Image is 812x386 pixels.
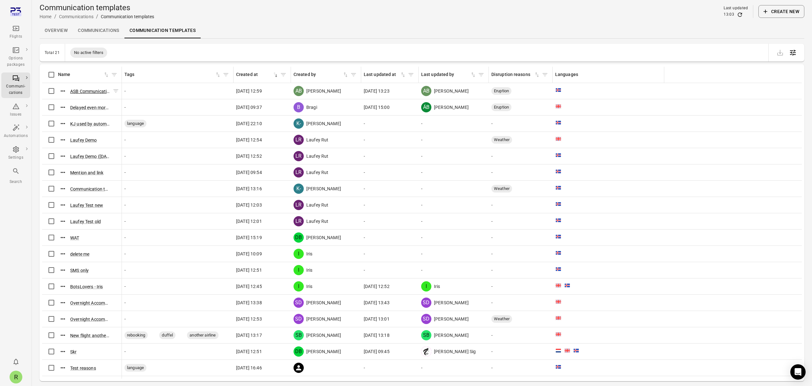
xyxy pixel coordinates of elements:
[294,298,304,308] div: SD
[294,346,304,357] div: DB
[434,299,469,306] span: [PERSON_NAME]
[54,13,56,20] li: /
[294,249,304,259] div: I
[491,251,550,257] div: -
[4,55,28,68] div: Options packages
[294,232,304,243] div: DB
[434,316,469,322] span: [PERSON_NAME]
[294,71,349,78] span: Created by
[70,365,96,371] button: Test reasons
[294,265,304,275] div: I
[4,155,28,161] div: Settings
[491,234,550,241] div: -
[109,70,119,79] button: Filter by name
[4,111,28,118] div: Issues
[421,137,486,143] div: -
[364,71,406,78] span: Last updated at
[421,346,431,357] img: hair-woman-and-face-logo-and-symbols-free-vector.jpg
[306,234,341,241] span: [PERSON_NAME]
[236,283,262,290] span: [DATE] 12:45
[491,71,534,78] div: Disruption reasons
[421,267,486,273] div: -
[421,86,431,96] div: AB
[364,251,416,257] div: -
[58,71,109,78] div: Sort by name in ascending order
[236,104,262,110] span: [DATE] 09:37
[364,299,390,306] span: [DATE] 13:43
[236,332,262,338] span: [DATE] 13:17
[124,104,231,110] div: -
[294,71,349,78] div: Sort by created by in ascending order
[58,71,109,78] span: Name
[236,71,272,78] div: Created at
[124,299,231,306] div: -
[364,169,416,176] div: -
[434,348,476,355] span: [PERSON_NAME] Sig
[124,23,201,38] a: Communication templates
[421,71,476,78] div: Sort by last updated by in ascending order
[364,153,416,159] div: -
[724,5,748,11] div: Last updated
[96,13,98,20] li: /
[236,234,262,241] span: [DATE] 15:19
[421,314,431,324] div: SD
[476,70,486,79] button: Filter by last updated by
[58,119,68,128] button: Actions
[434,283,440,290] span: Iris
[364,316,390,322] span: [DATE] 13:01
[40,14,52,19] a: Home
[124,234,231,241] div: -
[421,102,431,112] div: ÁB
[124,169,231,176] div: -
[491,202,550,208] div: -
[421,218,486,224] div: -
[58,330,68,340] button: Actions
[70,300,110,306] button: Overnight Accommodation - Your Options
[364,104,390,110] span: [DATE] 15:00
[1,165,30,187] button: Search
[294,135,304,145] div: LR
[236,365,262,371] span: [DATE] 16:46
[58,233,68,242] button: Actions
[1,72,30,98] a: Communi-cations
[758,5,804,18] button: Create new
[1,44,30,70] a: Options packages
[70,104,110,111] button: Delayed even more ([DATE] 09:34)
[58,168,68,177] button: Actions
[306,137,329,143] span: Laufey Rut
[540,70,550,79] span: Filter by disruption reasons
[4,179,28,185] div: Search
[364,71,400,78] div: Last updated at
[40,23,73,38] a: Overview
[491,267,550,273] div: -
[491,71,540,78] span: Disruption reasons
[187,332,218,338] span: another airline
[294,167,304,178] div: LR
[306,218,329,224] span: Laufey Rut
[4,133,28,139] div: Automations
[124,348,231,355] div: -
[306,104,317,110] span: Bragi
[236,71,279,78] span: Created at
[279,70,288,79] button: Filter by created at
[491,186,512,192] span: Weather
[236,153,262,159] span: [DATE] 12:52
[124,283,231,290] div: -
[491,283,550,290] div: -
[124,121,146,127] span: language
[306,316,341,322] span: [PERSON_NAME]
[58,282,68,291] button: Actions
[236,348,262,355] span: [DATE] 12:51
[221,70,231,79] span: Filter by tags
[236,299,262,306] span: [DATE] 13:38
[364,348,390,355] span: [DATE] 09:45
[40,23,804,38] div: Local navigation
[7,368,25,386] button: Rachel
[421,298,431,308] div: SD
[491,169,550,176] div: -
[421,234,486,241] div: -
[40,13,154,20] nav: Breadcrumbs
[1,23,30,42] a: Flights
